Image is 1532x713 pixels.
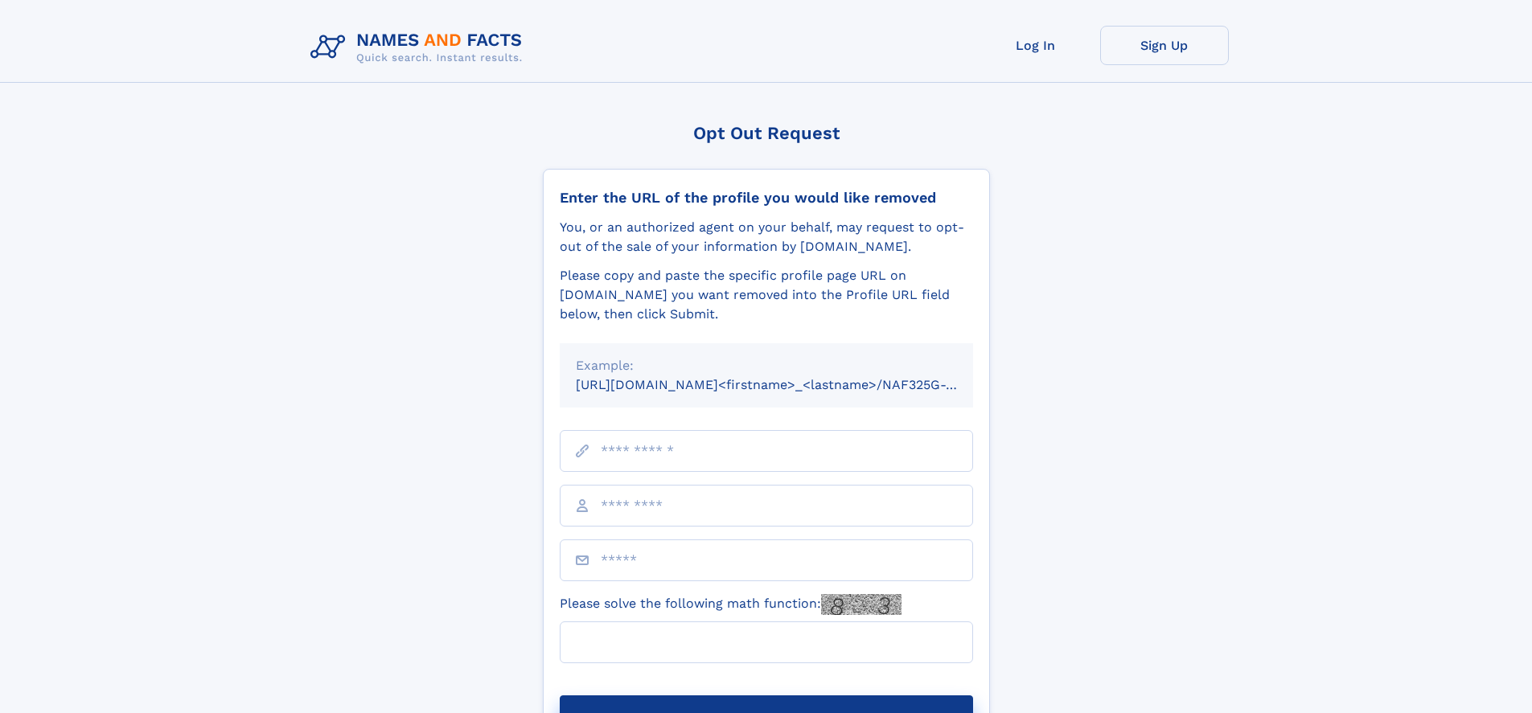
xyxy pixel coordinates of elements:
[560,266,973,324] div: Please copy and paste the specific profile page URL on [DOMAIN_NAME] you want removed into the Pr...
[304,26,536,69] img: Logo Names and Facts
[560,218,973,256] div: You, or an authorized agent on your behalf, may request to opt-out of the sale of your informatio...
[1100,26,1229,65] a: Sign Up
[576,377,1004,392] small: [URL][DOMAIN_NAME]<firstname>_<lastname>/NAF325G-xxxxxxxx
[560,594,902,615] label: Please solve the following math function:
[560,189,973,207] div: Enter the URL of the profile you would like removed
[576,356,957,375] div: Example:
[971,26,1100,65] a: Log In
[543,123,990,143] div: Opt Out Request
